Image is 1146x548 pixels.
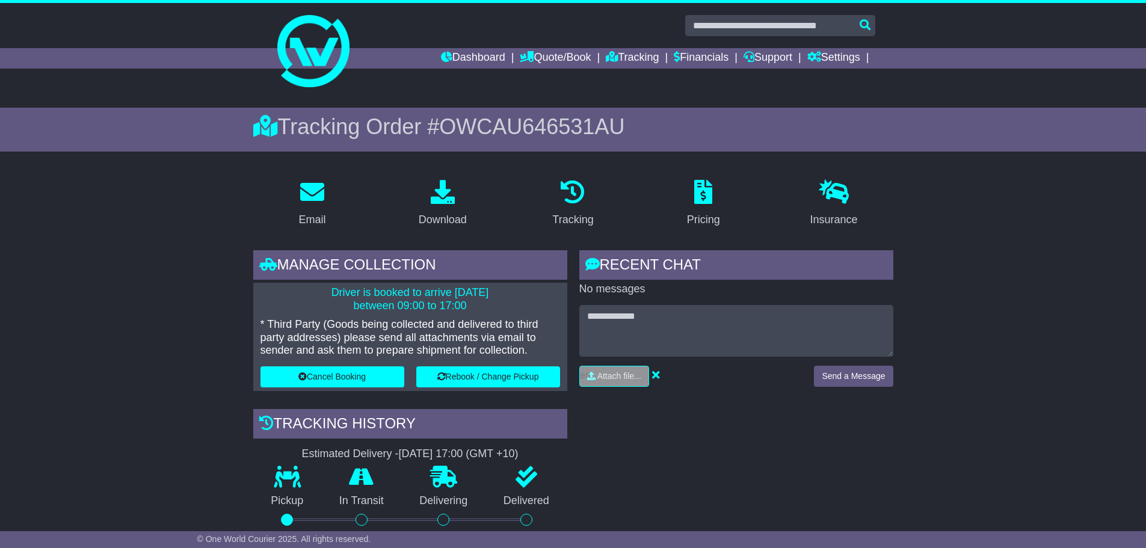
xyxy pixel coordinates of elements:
[687,212,720,228] div: Pricing
[253,494,322,508] p: Pickup
[197,534,371,544] span: © One World Courier 2025. All rights reserved.
[744,48,792,69] a: Support
[321,494,402,508] p: In Transit
[674,48,729,69] a: Financials
[810,212,858,228] div: Insurance
[485,494,567,508] p: Delivered
[253,114,893,140] div: Tracking Order #
[552,212,593,228] div: Tracking
[416,366,560,387] button: Rebook / Change Pickup
[253,448,567,461] div: Estimated Delivery -
[399,448,519,461] div: [DATE] 17:00 (GMT +10)
[520,48,591,69] a: Quote/Book
[253,409,567,442] div: Tracking history
[579,250,893,283] div: RECENT CHAT
[291,176,333,232] a: Email
[253,250,567,283] div: Manage collection
[803,176,866,232] a: Insurance
[439,114,624,139] span: OWCAU646531AU
[807,48,860,69] a: Settings
[260,318,560,357] p: * Third Party (Goods being collected and delivered to third party addresses) please send all atta...
[606,48,659,69] a: Tracking
[814,366,893,387] button: Send a Message
[419,212,467,228] div: Download
[260,366,404,387] button: Cancel Booking
[679,176,728,232] a: Pricing
[441,48,505,69] a: Dashboard
[579,283,893,296] p: No messages
[298,212,325,228] div: Email
[402,494,486,508] p: Delivering
[260,286,560,312] p: Driver is booked to arrive [DATE] between 09:00 to 17:00
[544,176,601,232] a: Tracking
[411,176,475,232] a: Download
